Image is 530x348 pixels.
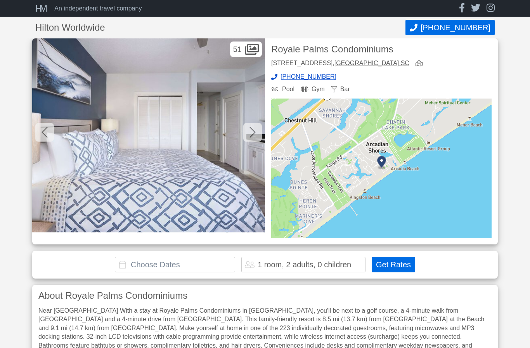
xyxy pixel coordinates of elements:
[334,60,409,66] a: [GEOGRAPHIC_DATA] SC
[405,20,495,35] button: Call
[271,60,409,68] div: [STREET_ADDRESS],
[271,86,294,92] div: Pool
[230,42,262,57] div: 51
[471,3,480,14] a: twitter
[54,5,142,12] div: An independent travel company
[40,3,45,14] span: M
[115,257,235,272] input: Choose Dates
[281,74,336,80] span: [PHONE_NUMBER]
[421,23,490,32] span: [PHONE_NUMBER]
[271,45,492,54] h2: Royale Palms Condominiums
[35,3,40,14] span: H
[372,257,415,272] button: Get Rates
[32,38,265,232] img: Room
[487,3,495,14] a: instagram
[331,86,350,92] div: Bar
[271,99,492,238] img: map
[35,42,66,73] img: Hilton Worldwide
[35,4,51,13] a: HM
[459,3,465,14] a: facebook
[35,23,405,32] h1: Hilton Worldwide
[38,291,492,300] h3: About Royale Palms Condominiums
[301,86,325,92] div: Gym
[416,60,426,68] a: view map
[258,261,351,268] div: 1 room, 2 adults, 0 children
